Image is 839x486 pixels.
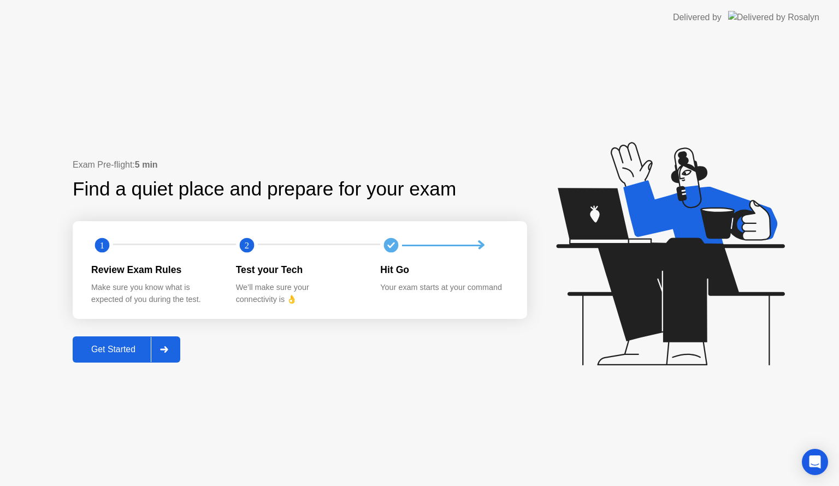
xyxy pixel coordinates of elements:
[91,263,218,277] div: Review Exam Rules
[73,336,180,363] button: Get Started
[673,11,722,24] div: Delivered by
[76,345,151,354] div: Get Started
[380,263,507,277] div: Hit Go
[380,282,507,294] div: Your exam starts at your command
[135,160,158,169] b: 5 min
[245,240,249,251] text: 2
[73,158,527,171] div: Exam Pre-flight:
[91,282,218,305] div: Make sure you know what is expected of you during the test.
[802,449,828,475] div: Open Intercom Messenger
[728,11,819,23] img: Delivered by Rosalyn
[236,282,363,305] div: We’ll make sure your connectivity is 👌
[73,175,458,204] div: Find a quiet place and prepare for your exam
[236,263,363,277] div: Test your Tech
[100,240,104,251] text: 1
